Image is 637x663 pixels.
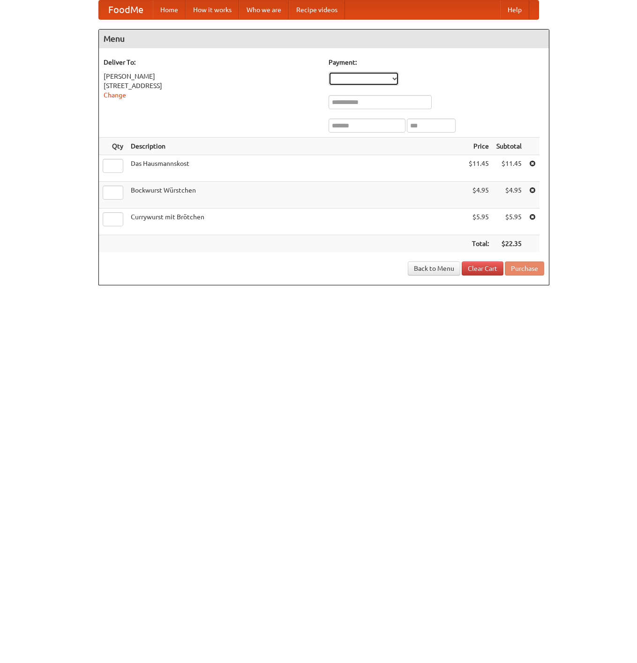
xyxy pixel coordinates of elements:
[104,58,319,67] h5: Deliver To:
[493,138,525,155] th: Subtotal
[99,0,153,19] a: FoodMe
[127,155,465,182] td: Das Hausmannskost
[408,261,460,276] a: Back to Menu
[127,182,465,209] td: Bockwurst Würstchen
[186,0,239,19] a: How it works
[493,155,525,182] td: $11.45
[465,182,493,209] td: $4.95
[465,138,493,155] th: Price
[153,0,186,19] a: Home
[104,91,126,99] a: Change
[99,138,127,155] th: Qty
[493,235,525,253] th: $22.35
[465,155,493,182] td: $11.45
[329,58,544,67] h5: Payment:
[505,261,544,276] button: Purchase
[500,0,529,19] a: Help
[104,72,319,81] div: [PERSON_NAME]
[104,81,319,90] div: [STREET_ADDRESS]
[462,261,503,276] a: Clear Cart
[493,182,525,209] td: $4.95
[493,209,525,235] td: $5.95
[465,209,493,235] td: $5.95
[289,0,345,19] a: Recipe videos
[239,0,289,19] a: Who we are
[127,138,465,155] th: Description
[127,209,465,235] td: Currywurst mit Brötchen
[99,30,549,48] h4: Menu
[465,235,493,253] th: Total:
